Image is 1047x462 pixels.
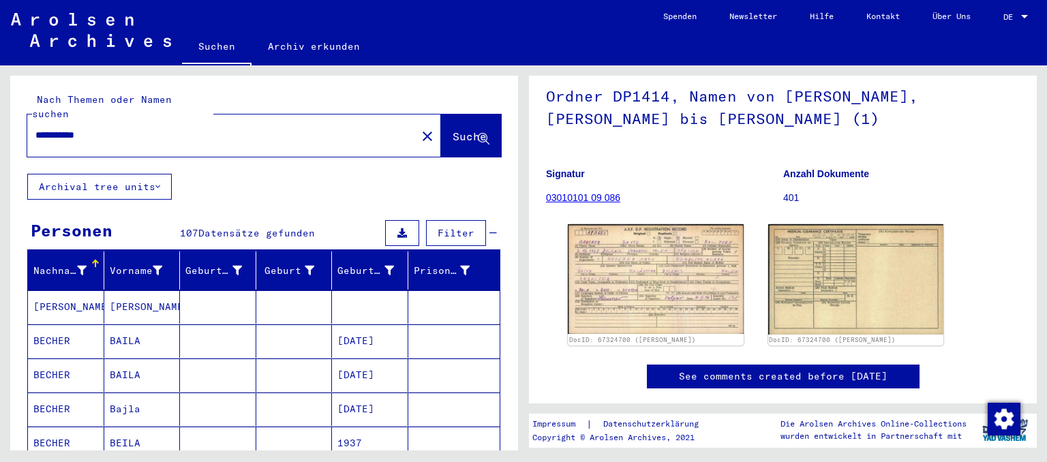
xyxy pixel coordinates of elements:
mat-cell: [PERSON_NAME] [104,290,181,324]
button: Archival tree units [27,174,172,200]
mat-cell: BAILA [104,358,181,392]
a: See comments created before [DATE] [679,369,887,384]
div: Geburt‏ [262,264,315,278]
button: Filter [426,220,486,246]
a: Suchen [182,30,252,65]
mat-cell: BECHER [28,324,104,358]
a: DocID: 67324700 ([PERSON_NAME]) [769,336,896,343]
div: Geburtsdatum [337,260,411,281]
b: Signatur [546,168,585,179]
div: Prisoner # [414,260,487,281]
mat-label: Nach Themen oder Namen suchen [32,93,172,120]
div: Geburt‏ [262,260,332,281]
a: DocID: 67324700 ([PERSON_NAME]) [569,336,696,343]
mat-header-cell: Geburtsname [180,251,256,290]
button: Clear [414,122,441,149]
mat-cell: BAILA [104,324,181,358]
img: yv_logo.png [980,413,1031,447]
span: Filter [438,227,474,239]
mat-icon: close [419,128,436,144]
div: Geburtsname [185,260,259,281]
mat-cell: BECHER [28,427,104,460]
img: 001.jpg [568,224,744,333]
mat-cell: [PERSON_NAME] [28,290,104,324]
div: Geburtsdatum [337,264,394,278]
div: Personen [31,218,112,243]
div: | [532,417,715,431]
img: 002.jpg [768,224,944,334]
span: Datensätze gefunden [198,227,315,239]
mat-cell: [DATE] [332,392,408,426]
img: Zustimmung ändern [988,403,1020,435]
div: Vorname [110,264,163,278]
p: Copyright © Arolsen Archives, 2021 [532,431,715,444]
p: 401 [783,191,1020,205]
mat-cell: [DATE] [332,358,408,392]
div: Geburtsname [185,264,242,278]
div: Prisoner # [414,264,470,278]
mat-cell: BECHER [28,358,104,392]
a: Datenschutzerklärung [592,417,715,431]
h1: Ordner DP1414, Namen von [PERSON_NAME], [PERSON_NAME] bis [PERSON_NAME] (1) [546,65,1020,147]
span: DE [1003,12,1018,22]
span: 107 [180,227,198,239]
mat-header-cell: Vorname [104,251,181,290]
mat-cell: BECHER [28,392,104,426]
div: Nachname [33,260,104,281]
mat-header-cell: Geburt‏ [256,251,333,290]
b: Anzahl Dokumente [783,168,869,179]
p: wurden entwickelt in Partnerschaft mit [780,430,967,442]
a: 03010101 09 086 [546,192,620,203]
div: Nachname [33,264,87,278]
span: Suche [453,129,487,143]
div: Vorname [110,260,180,281]
div: Zustimmung ändern [987,402,1020,435]
mat-header-cell: Prisoner # [408,251,500,290]
p: Die Arolsen Archives Online-Collections [780,418,967,430]
mat-cell: BEILA [104,427,181,460]
a: Archiv erkunden [252,30,376,63]
mat-header-cell: Nachname [28,251,104,290]
mat-cell: 1937 [332,427,408,460]
mat-cell: Bajla [104,392,181,426]
mat-cell: [DATE] [332,324,408,358]
button: Suche [441,114,501,157]
img: Arolsen_neg.svg [11,13,171,47]
mat-header-cell: Geburtsdatum [332,251,408,290]
a: Impressum [532,417,586,431]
